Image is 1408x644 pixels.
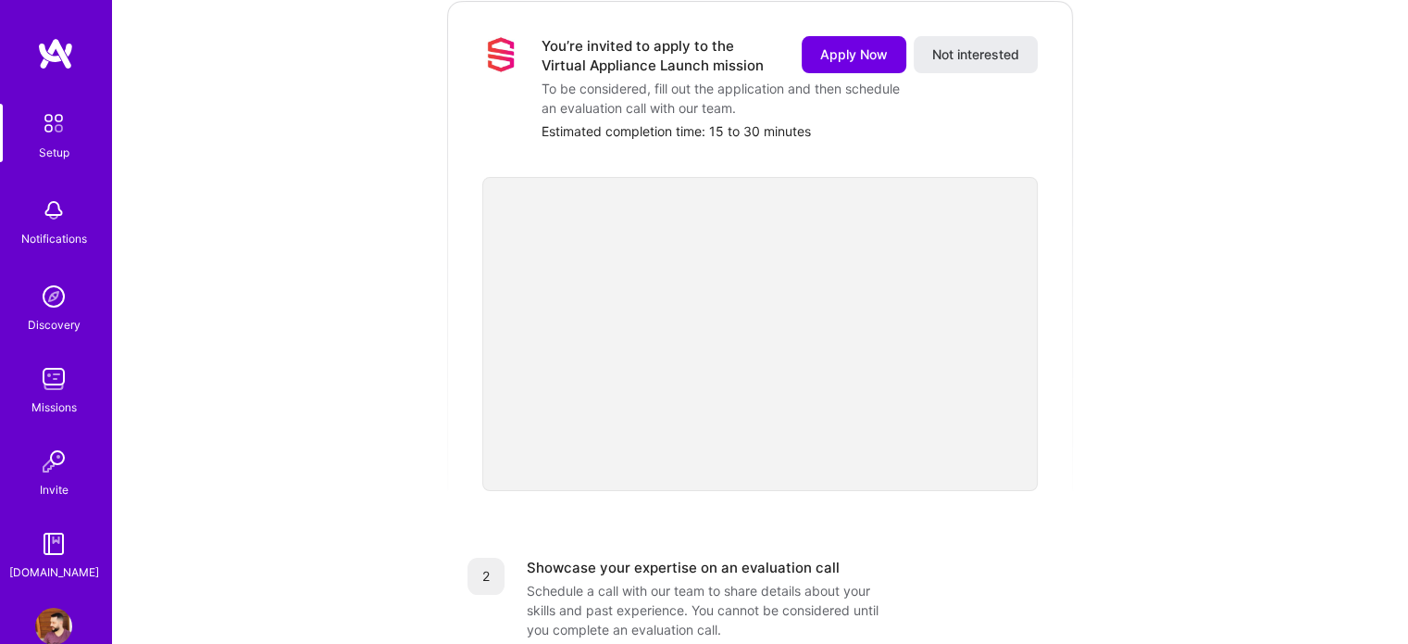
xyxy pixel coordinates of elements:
[9,562,99,582] div: [DOMAIN_NAME]
[542,36,779,75] div: You’re invited to apply to the Virtual Appliance Launch mission
[932,45,1019,64] span: Not interested
[527,558,840,577] div: Showcase your expertise on an evaluation call
[527,581,897,639] div: Schedule a call with our team to share details about your skills and past experience. You cannot ...
[34,104,73,143] img: setup
[28,315,81,335] div: Discovery
[35,360,72,398] img: teamwork
[467,558,505,595] div: 2
[35,525,72,562] img: guide book
[820,45,888,64] span: Apply Now
[542,121,1038,141] div: Estimated completion time: 15 to 30 minutes
[40,480,69,499] div: Invite
[482,36,519,73] img: Company Logo
[542,79,912,118] div: To be considered, fill out the application and then schedule an evaluation call with our team.
[35,443,72,480] img: Invite
[482,177,1038,491] iframe: video
[802,36,906,73] button: Apply Now
[39,143,69,162] div: Setup
[35,192,72,229] img: bell
[37,37,74,70] img: logo
[21,229,87,248] div: Notifications
[35,278,72,315] img: discovery
[31,398,77,417] div: Missions
[914,36,1038,73] button: Not interested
